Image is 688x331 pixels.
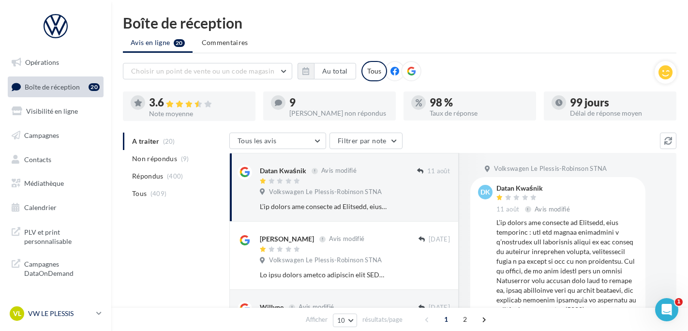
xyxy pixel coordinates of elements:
p: VW LE PLESSIS [28,309,92,318]
span: 11 août [427,167,450,176]
div: Note moyenne [149,110,248,117]
div: Boîte de réception [123,15,676,30]
span: Contacts [24,155,51,163]
span: Avis modifié [329,235,364,243]
span: 11 août [496,205,519,214]
span: Tous [132,189,147,198]
span: [DATE] [429,235,450,244]
button: Choisir un point de vente ou un code magasin [123,63,292,79]
span: Médiathèque [24,179,64,187]
span: Commentaires [202,38,248,47]
div: 99 jours [570,97,669,108]
span: 1 [675,298,683,306]
span: (400) [167,172,183,180]
div: Tous [361,61,387,81]
div: 9 [289,97,388,108]
a: Médiathèque [6,173,105,194]
span: (409) [150,190,167,197]
a: Calendrier [6,197,105,218]
span: Opérations [25,58,59,66]
span: VL [13,309,21,318]
div: Lo ipsu dolors ametco adipiscin elit SEDD ei Tempori Utlabore. E'do ma ali enimadmi veniamquis no... [260,270,387,280]
a: PLV et print personnalisable [6,222,105,250]
button: Filtrer par note [329,133,403,149]
a: Opérations [6,52,105,73]
span: Avis modifié [321,167,357,175]
span: (9) [181,155,189,163]
span: DK [480,187,490,197]
span: Campagnes DataOnDemand [24,257,100,278]
div: 3.6 [149,97,248,108]
div: Taux de réponse [430,110,528,117]
span: Volkswagen Le Plessis-Robinson STNA [494,165,607,173]
span: Non répondus [132,154,177,164]
span: Afficher [306,315,328,324]
button: Au total [298,63,356,79]
span: Boîte de réception [25,82,80,90]
div: L’ip dolors ame consecte ad Elitsedd, eius temporinc : utl etd magnaa enimadmini v q’nostrudex ul... [260,202,387,211]
div: Datan Kwaśnik [260,166,306,176]
span: Avis modifié [299,303,334,311]
span: [DATE] [429,303,450,312]
span: Volkswagen Le Plessis-Robinson STNA [269,188,382,196]
button: Tous les avis [229,133,326,149]
div: Délai de réponse moyen [570,110,669,117]
span: Volkswagen Le Plessis-Robinson STNA [269,256,382,265]
a: Visibilité en ligne [6,101,105,121]
span: Choisir un point de vente ou un code magasin [131,67,274,75]
div: [PERSON_NAME] [260,234,314,244]
a: Boîte de réception20 [6,76,105,97]
span: Répondus [132,171,164,181]
a: Campagnes DataOnDemand [6,254,105,282]
a: Campagnes [6,125,105,146]
button: 10 [333,314,358,327]
div: Willyne [260,302,284,312]
a: VL VW LE PLESSIS [8,304,104,323]
span: Campagnes [24,131,59,139]
a: Contacts [6,150,105,170]
div: [PERSON_NAME] non répondus [289,110,388,117]
span: 1 [438,312,454,327]
iframe: Intercom live chat [655,298,678,321]
span: Tous les avis [238,136,277,145]
span: 2 [457,312,473,327]
div: Datan Kwaśnik [496,185,572,192]
span: Calendrier [24,203,57,211]
span: PLV et print personnalisable [24,226,100,246]
div: 98 % [430,97,528,108]
span: 10 [337,316,345,324]
span: Avis modifié [535,205,570,213]
span: Visibilité en ligne [26,107,78,115]
button: Au total [314,63,356,79]
div: 20 [89,83,100,91]
span: résultats/page [362,315,403,324]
